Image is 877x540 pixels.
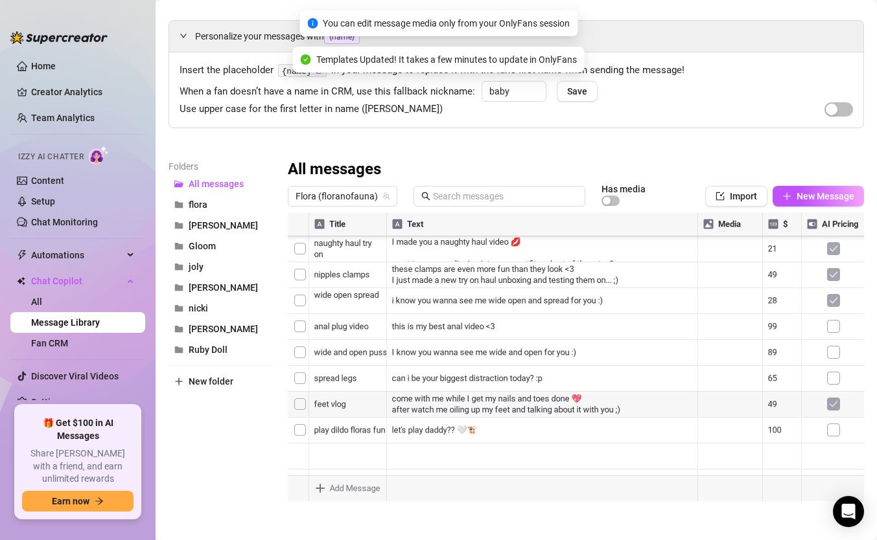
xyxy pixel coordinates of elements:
span: Save [567,86,587,96]
a: Home [31,61,56,71]
span: You can edit message media only from your OnlyFans session [323,16,570,30]
button: nicki [169,298,272,319]
a: Team Analytics [31,113,95,123]
button: Ruby Doll [169,339,272,360]
span: Personalize your messages with [195,29,853,44]
a: Settings [31,397,65,407]
span: folder [174,200,183,209]
span: thunderbolt [17,250,27,260]
a: Content [31,175,64,186]
button: [PERSON_NAME] [169,277,272,298]
span: 🎁 Get $100 in AI Messages [22,417,134,442]
button: [PERSON_NAME] [169,319,272,339]
img: Chat Copilot [17,276,25,286]
span: All messages [189,179,244,189]
div: Personalize your messages with{name} [169,21,863,52]
img: logo-BBDzfeDw.svg [10,31,108,44]
a: Discover Viral Videos [31,371,119,381]
span: import [716,192,725,201]
span: folder [174,242,183,251]
span: Flora (floranofauna) [296,186,390,206]
span: Templates Updated! It takes a few minutes to update in OnlyFans [316,52,577,67]
span: check-circle [301,54,311,65]
button: Save [557,81,598,102]
span: flora [189,199,207,210]
div: Open Intercom Messenger [833,496,864,527]
span: [PERSON_NAME] [189,324,258,334]
span: [PERSON_NAME] [189,220,258,231]
span: Chat Copilot [31,271,123,291]
span: folder [174,345,183,354]
button: [PERSON_NAME] [169,215,272,236]
a: Setup [31,196,55,207]
span: arrow-right [95,497,104,506]
span: info-circle [307,18,318,28]
span: Ruby Doll [189,344,228,355]
span: team [382,192,390,200]
button: joly [169,256,272,277]
button: Gloom [169,236,272,256]
span: New Message [797,191,854,201]
span: joly [189,262,204,272]
a: All [31,297,42,307]
img: AI Chatter [89,146,109,164]
span: expanded [180,32,187,39]
article: Folders [169,159,272,174]
input: Search messages [433,189,578,203]
span: folder [174,324,183,333]
article: Has media [602,185,646,193]
span: folder-open [174,179,183,188]
button: New folder [169,371,272,392]
span: plus [174,377,183,386]
a: Creator Analytics [31,82,135,102]
button: Import [705,186,767,207]
span: When a fan doesn’t have a name in CRM, use this fallback nickname: [180,84,475,100]
span: [PERSON_NAME] [189,282,258,293]
span: {name} [324,30,360,44]
span: plus [782,192,791,201]
span: Earn now [52,496,89,506]
span: Insert the placeholder in your message to replace it with the fan’s first name when sending the m... [180,63,853,78]
span: search [421,192,430,201]
span: New folder [189,376,233,387]
a: Fan CRM [31,338,68,348]
a: Chat Monitoring [31,217,98,227]
span: folder [174,262,183,271]
span: Import [730,191,757,201]
span: folder [174,304,183,313]
span: nicki [189,303,208,313]
button: New Message [773,186,864,207]
button: Earn nowarrow-right [22,491,134,512]
code: {name} [278,64,327,78]
span: Gloom [189,241,216,251]
span: folder [174,221,183,230]
h3: All messages [288,159,381,180]
span: Share [PERSON_NAME] with a friend, and earn unlimited rewards [22,447,134,486]
button: flora [169,194,272,215]
span: folder [174,283,183,292]
a: Message Library [31,317,100,328]
button: All messages [169,174,272,194]
span: Izzy AI Chatter [18,151,84,163]
span: Automations [31,245,123,265]
span: Use upper case for the first letter in name ([PERSON_NAME]) [180,102,443,117]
